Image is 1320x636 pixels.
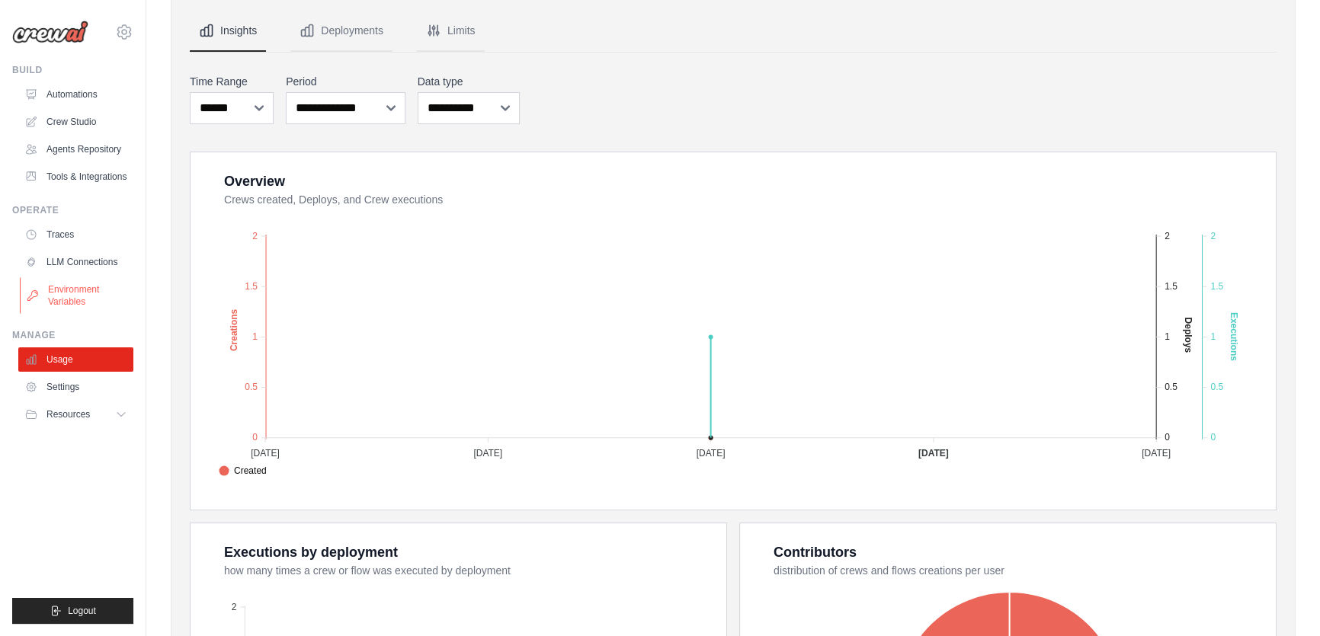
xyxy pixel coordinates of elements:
tspan: 1 [1165,331,1170,342]
tspan: 0.5 [1210,382,1223,392]
tspan: 1 [252,331,258,342]
a: LLM Connections [18,250,133,274]
img: Logo [12,21,88,43]
label: Period [286,74,405,89]
tspan: 2 [1210,230,1216,241]
tspan: 1.5 [1165,281,1177,292]
div: Contributors [774,542,857,563]
div: Operate [12,204,133,216]
tspan: 2 [1165,230,1170,241]
button: Insights [190,11,266,52]
a: Tools & Integrations [18,165,133,189]
button: Limits [417,11,485,52]
dt: distribution of crews and flows creations per user [774,563,1258,578]
label: Time Range [190,74,274,89]
a: Usage [18,347,133,372]
tspan: 2 [252,230,258,241]
text: Deploys [1183,317,1193,353]
button: Logout [12,598,133,624]
tspan: 2 [232,601,237,612]
div: Overview [224,171,285,192]
div: Executions by deployment [224,542,398,563]
div: Build [12,64,133,76]
text: Executions [1229,312,1239,361]
nav: Tabs [190,11,1277,52]
tspan: 0.5 [245,382,258,392]
dt: how many times a crew or flow was executed by deployment [224,563,708,578]
a: Settings [18,375,133,399]
tspan: 0 [1210,432,1216,443]
text: Creations [229,308,239,351]
tspan: 0.5 [1165,382,1177,392]
tspan: [DATE] [473,447,502,458]
tspan: [DATE] [918,447,949,458]
tspan: [DATE] [251,447,280,458]
span: Resources [46,408,90,420]
tspan: 1 [1210,331,1216,342]
tspan: 1.5 [245,281,258,292]
label: Data type [418,74,521,89]
a: Environment Variables [20,277,135,314]
a: Crew Studio [18,110,133,134]
a: Automations [18,82,133,107]
span: Logout [68,605,96,617]
tspan: 0 [252,432,258,443]
button: Resources [18,402,133,427]
tspan: [DATE] [1142,447,1171,458]
a: Agents Repository [18,137,133,161]
div: Manage [12,329,133,341]
dt: Crews created, Deploys, and Crew executions [224,192,1258,207]
button: Deployments [290,11,392,52]
tspan: 1.5 [1210,281,1223,292]
span: Created [219,464,267,478]
tspan: [DATE] [697,447,726,458]
a: Traces [18,222,133,247]
tspan: 0 [1165,432,1170,443]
